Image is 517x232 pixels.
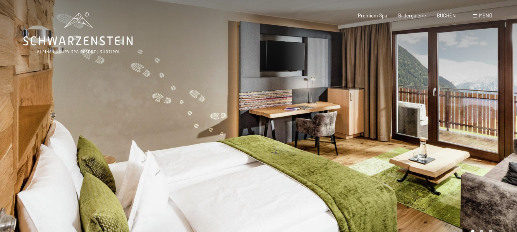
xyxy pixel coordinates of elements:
a: BUCHEN [437,12,456,19]
span: Menü [479,12,492,19]
a: Bildergalerie [398,12,426,19]
a: Premium Spa [358,12,387,19]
